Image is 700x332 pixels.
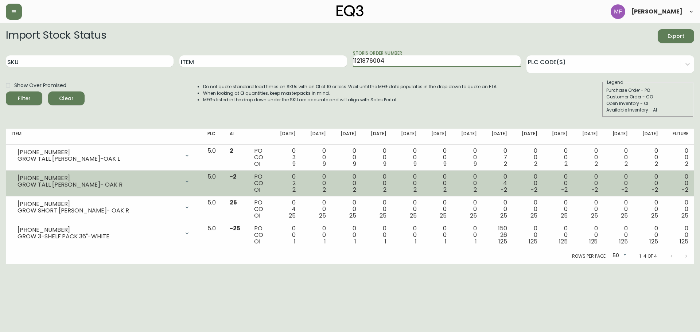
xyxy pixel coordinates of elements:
[606,79,624,86] legend: Legend
[202,222,224,248] td: 5.0
[611,4,625,19] img: 5fd4d8da6c6af95d0810e1fe9eb9239f
[639,173,658,193] div: 0 0
[589,237,598,246] span: 125
[12,148,196,164] div: [PHONE_NUMBER]GROW TALL [PERSON_NAME]-OAK L
[17,156,180,162] div: GROW TALL [PERSON_NAME]-OAK L
[489,225,507,245] div: 150 26
[294,237,296,246] span: 1
[458,148,477,167] div: 0 0
[410,211,417,220] span: 25
[519,173,537,193] div: 0 0
[203,90,498,97] li: When looking at OI quantities, keep masterpacks in mind.
[606,100,689,107] div: Open Inventory - OI
[428,148,447,167] div: 0 0
[12,199,196,215] div: [PHONE_NUMBER]GROW SHORT [PERSON_NAME]- OAK R
[534,160,537,168] span: 2
[579,148,598,167] div: 0 0
[513,129,543,145] th: [DATE]
[685,160,688,168] span: 2
[573,129,604,145] th: [DATE]
[254,173,265,193] div: PO CO
[474,185,477,194] span: 2
[14,82,66,89] span: Show Over Promised
[428,199,447,219] div: 0 0
[561,211,568,220] span: 25
[338,148,356,167] div: 0 0
[254,199,265,219] div: PO CO
[48,91,85,105] button: Clear
[202,171,224,196] td: 5.0
[413,185,417,194] span: 2
[17,149,180,156] div: [PHONE_NUMBER]
[489,199,507,219] div: 0 0
[609,173,628,193] div: 0 0
[292,185,296,194] span: 2
[531,185,537,194] span: -2
[549,173,568,193] div: 0 0
[368,148,386,167] div: 0 0
[621,185,628,194] span: -2
[307,173,326,193] div: 0 0
[519,148,537,167] div: 0 0
[572,253,607,259] p: Rows per page:
[649,237,658,246] span: 125
[639,253,657,259] p: 1-4 of 4
[353,160,356,168] span: 9
[470,211,477,220] span: 25
[398,173,417,193] div: 0 0
[230,147,233,155] span: 2
[670,225,688,245] div: 0 0
[549,148,568,167] div: 0 0
[338,225,356,245] div: 0 0
[591,211,598,220] span: 25
[230,172,237,181] span: -2
[230,198,237,207] span: 25
[254,211,260,220] span: OI
[610,250,628,262] div: 50
[639,199,658,219] div: 0 0
[561,185,568,194] span: -2
[368,199,386,219] div: 0 0
[385,237,386,246] span: 1
[670,148,688,167] div: 0 0
[428,173,447,193] div: 0 0
[254,185,260,194] span: OI
[595,160,598,168] span: 2
[332,129,362,145] th: [DATE]
[682,185,688,194] span: -2
[458,173,477,193] div: 0 0
[413,160,417,168] span: 9
[639,148,658,167] div: 0 0
[500,211,507,220] span: 25
[380,211,386,220] span: 25
[639,225,658,245] div: 0 0
[353,185,356,194] span: 2
[606,94,689,100] div: Customer Order - CO
[319,211,326,220] span: 25
[324,237,326,246] span: 1
[631,9,682,15] span: [PERSON_NAME]
[323,185,326,194] span: 2
[277,225,296,245] div: 0 0
[440,211,447,220] span: 25
[670,173,688,193] div: 0 0
[606,107,689,113] div: Available Inventory - AI
[349,211,356,220] span: 25
[475,237,477,246] span: 1
[549,199,568,219] div: 0 0
[591,185,598,194] span: -2
[307,148,326,167] div: 0 0
[443,185,447,194] span: 2
[498,237,507,246] span: 125
[652,185,658,194] span: -2
[609,225,628,245] div: 0 0
[307,199,326,219] div: 0 0
[398,199,417,219] div: 0 0
[203,97,498,103] li: MFGs listed in the drop down under the SKU are accurate and will align with Sales Portal.
[17,181,180,188] div: GROW TALL [PERSON_NAME]- OAK R
[202,145,224,171] td: 5.0
[289,211,296,220] span: 25
[489,173,507,193] div: 0 4
[603,129,634,145] th: [DATE]
[12,225,196,241] div: [PHONE_NUMBER]GROW 3-SHELF PACK 36"-WHITE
